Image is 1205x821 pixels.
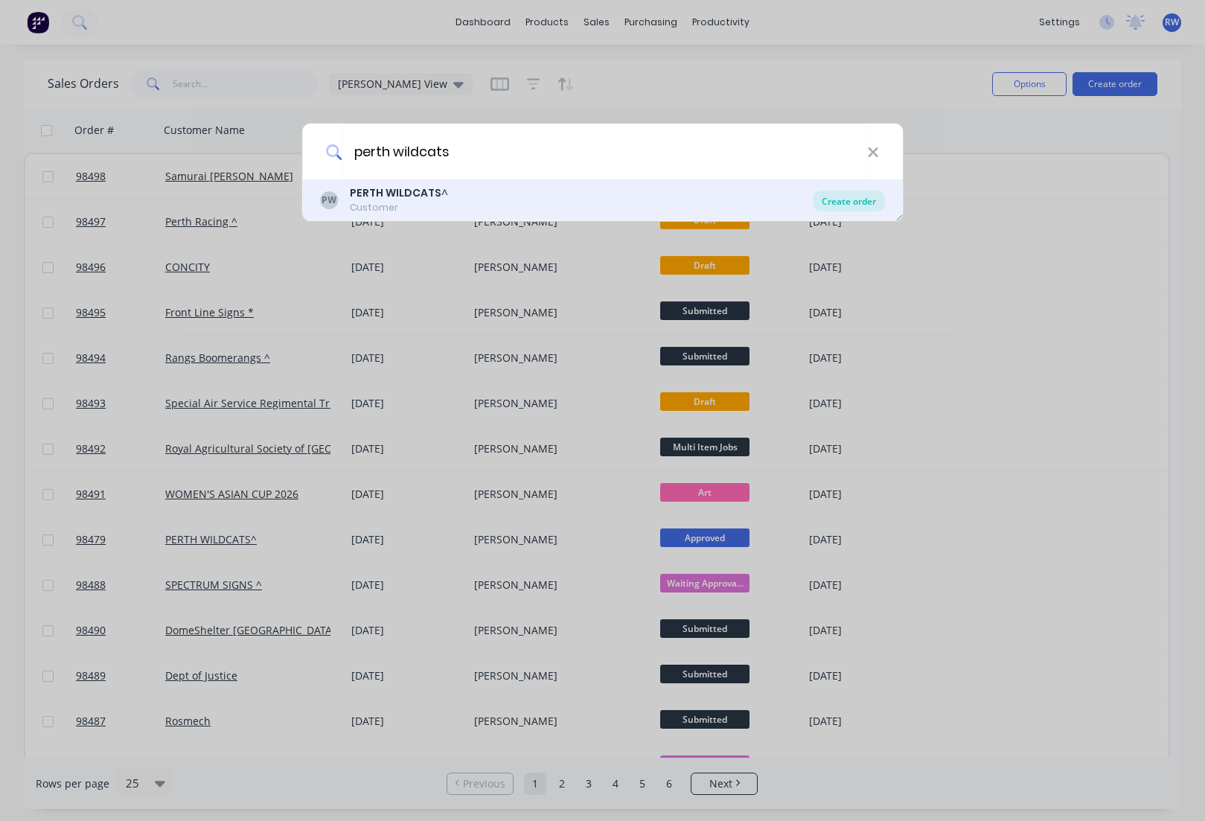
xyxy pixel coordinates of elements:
[350,185,441,200] b: PERTH WILDCATS
[342,124,867,179] input: Enter a customer name to create a new order...
[813,191,885,211] div: Create order
[350,201,448,214] div: Customer
[350,185,448,201] div: ^
[320,191,338,209] div: PW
